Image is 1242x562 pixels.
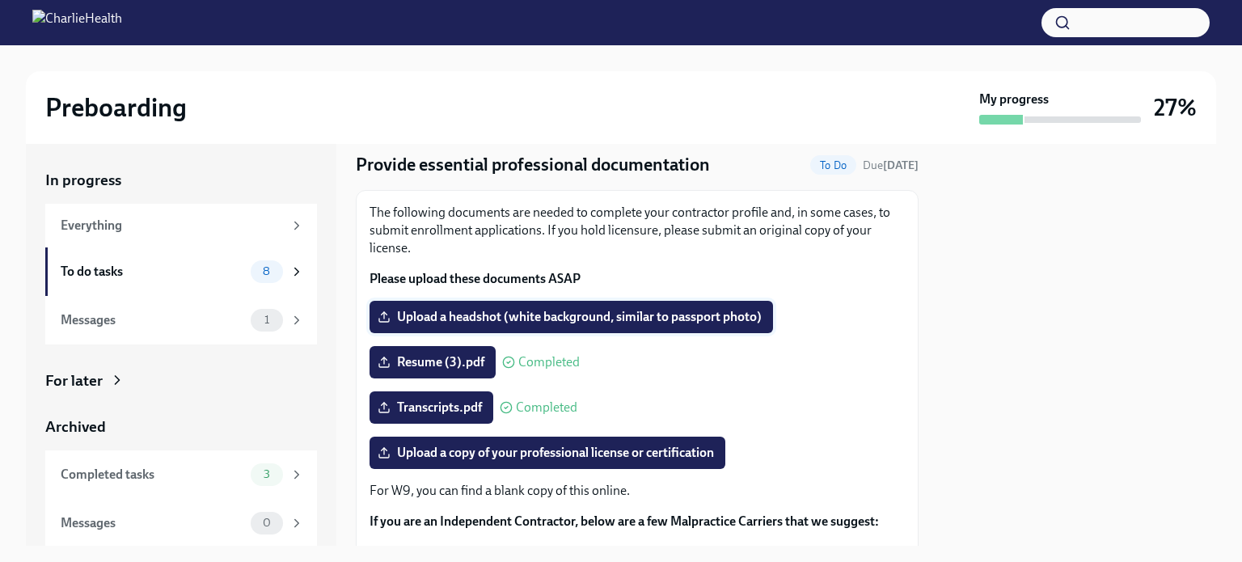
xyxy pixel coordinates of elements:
[381,445,714,461] span: Upload a copy of your professional license or certification
[61,466,244,484] div: Completed tasks
[45,296,317,344] a: Messages1
[61,311,244,329] div: Messages
[381,309,762,325] span: Upload a headshot (white background, similar to passport photo)
[370,204,905,257] p: The following documents are needed to complete your contractor profile and, in some cases, to sub...
[253,265,280,277] span: 8
[356,153,710,177] h4: Provide essential professional documentation
[370,513,879,529] strong: If you are an Independent Contractor, below are a few Malpractice Carriers that we suggest:
[61,263,244,281] div: To do tasks
[45,170,317,191] a: In progress
[381,399,482,416] span: Transcripts.pdf
[254,468,280,480] span: 3
[255,314,279,326] span: 1
[370,271,581,286] strong: Please upload these documents ASAP
[45,370,317,391] a: For later
[370,346,496,378] label: Resume (3).pdf
[979,91,1049,108] strong: My progress
[518,356,580,369] span: Completed
[45,247,317,296] a: To do tasks8
[370,301,773,333] label: Upload a headshot (white background, similar to passport photo)
[253,517,281,529] span: 0
[1154,93,1197,122] h3: 27%
[45,370,103,391] div: For later
[45,204,317,247] a: Everything
[370,391,493,424] label: Transcripts.pdf
[863,158,919,172] span: Due
[61,514,244,532] div: Messages
[516,401,577,414] span: Completed
[45,91,187,124] h2: Preboarding
[381,354,484,370] span: Resume (3).pdf
[883,158,919,172] strong: [DATE]
[45,416,317,437] a: Archived
[402,544,436,560] a: HPSO
[45,499,317,547] a: Messages0
[810,159,856,171] span: To Do
[370,437,725,469] label: Upload a copy of your professional license or certification
[61,217,283,235] div: Everything
[370,482,905,500] p: For W9, you can find a blank copy of this online.
[863,158,919,173] span: October 12th, 2025 09:00
[45,450,317,499] a: Completed tasks3
[32,10,122,36] img: CharlieHealth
